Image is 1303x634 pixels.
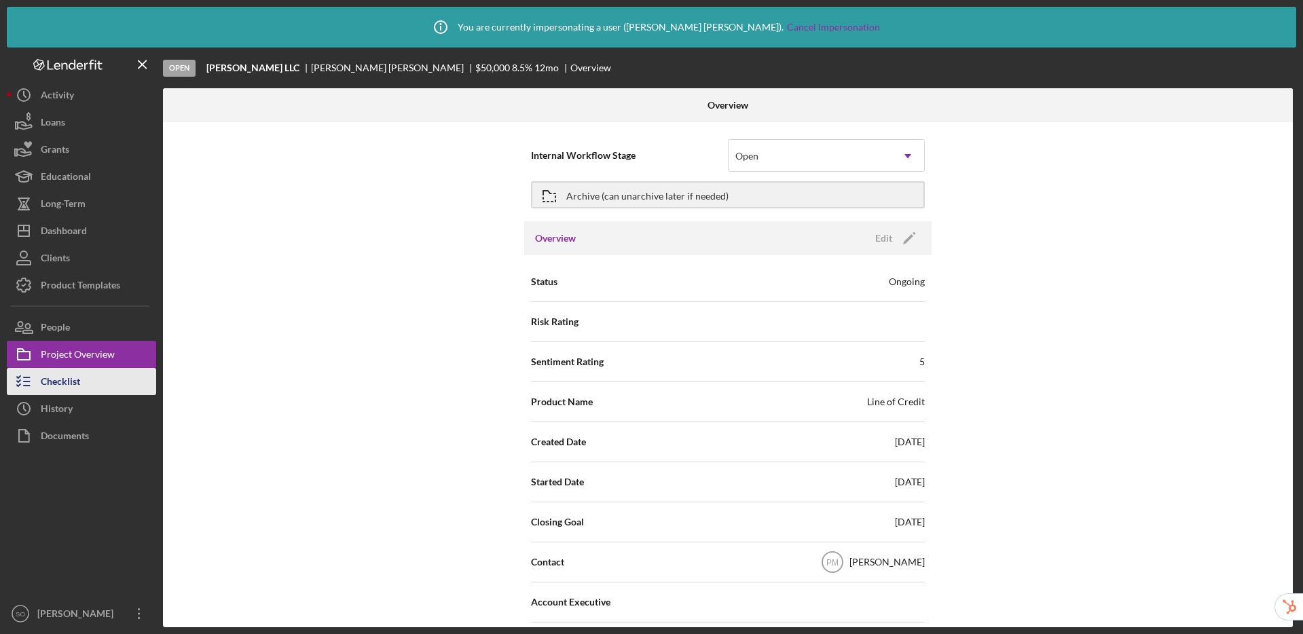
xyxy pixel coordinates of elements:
[531,149,728,162] span: Internal Workflow Stage
[7,600,156,627] button: SO[PERSON_NAME]
[531,475,584,489] span: Started Date
[7,163,156,190] button: Educational
[735,151,758,162] div: Open
[41,314,70,344] div: People
[41,341,115,371] div: Project Overview
[895,435,925,449] div: [DATE]
[531,395,593,409] span: Product Name
[7,244,156,272] button: Clients
[41,244,70,275] div: Clients
[708,100,748,111] b: Overview
[7,422,156,449] button: Documents
[531,181,925,208] button: Archive (can unarchive later if needed)
[7,217,156,244] button: Dashboard
[895,475,925,489] div: [DATE]
[566,183,729,207] div: Archive (can unarchive later if needed)
[7,81,156,109] button: Activity
[7,368,156,395] button: Checklist
[826,558,839,567] text: PM
[41,136,69,166] div: Grants
[206,62,299,73] b: [PERSON_NAME] LLC
[163,60,196,77] div: Open
[7,314,156,341] button: People
[41,163,91,193] div: Educational
[16,610,25,618] text: SO
[534,62,559,73] div: 12 mo
[7,109,156,136] button: Loans
[531,435,586,449] span: Created Date
[570,62,611,73] div: Overview
[919,355,925,369] div: 5
[7,136,156,163] button: Grants
[41,190,86,221] div: Long-Term
[531,275,557,288] span: Status
[867,228,921,248] button: Edit
[512,62,532,73] div: 8.5 %
[41,109,65,139] div: Loans
[41,272,120,302] div: Product Templates
[895,515,925,529] div: [DATE]
[41,395,73,426] div: History
[41,368,80,398] div: Checklist
[787,22,880,33] a: Cancel Impersonation
[849,555,925,569] div: [PERSON_NAME]
[311,62,475,73] div: [PERSON_NAME] [PERSON_NAME]
[531,555,564,569] span: Contact
[41,217,87,248] div: Dashboard
[34,600,122,631] div: [PERSON_NAME]
[7,395,156,422] button: History
[531,515,584,529] span: Closing Goal
[41,422,89,453] div: Documents
[531,595,610,609] span: Account Executive
[424,10,880,44] div: You are currently impersonating a user ( [PERSON_NAME] [PERSON_NAME] ).
[7,272,156,299] button: Product Templates
[41,81,74,112] div: Activity
[867,395,925,409] div: Line of Credit
[531,355,604,369] span: Sentiment Rating
[7,190,156,217] button: Long-Term
[875,228,892,248] div: Edit
[889,275,925,288] div: Ongoing
[7,341,156,368] button: Project Overview
[531,315,579,329] span: Risk Rating
[535,231,576,245] h3: Overview
[475,62,510,73] span: $50,000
